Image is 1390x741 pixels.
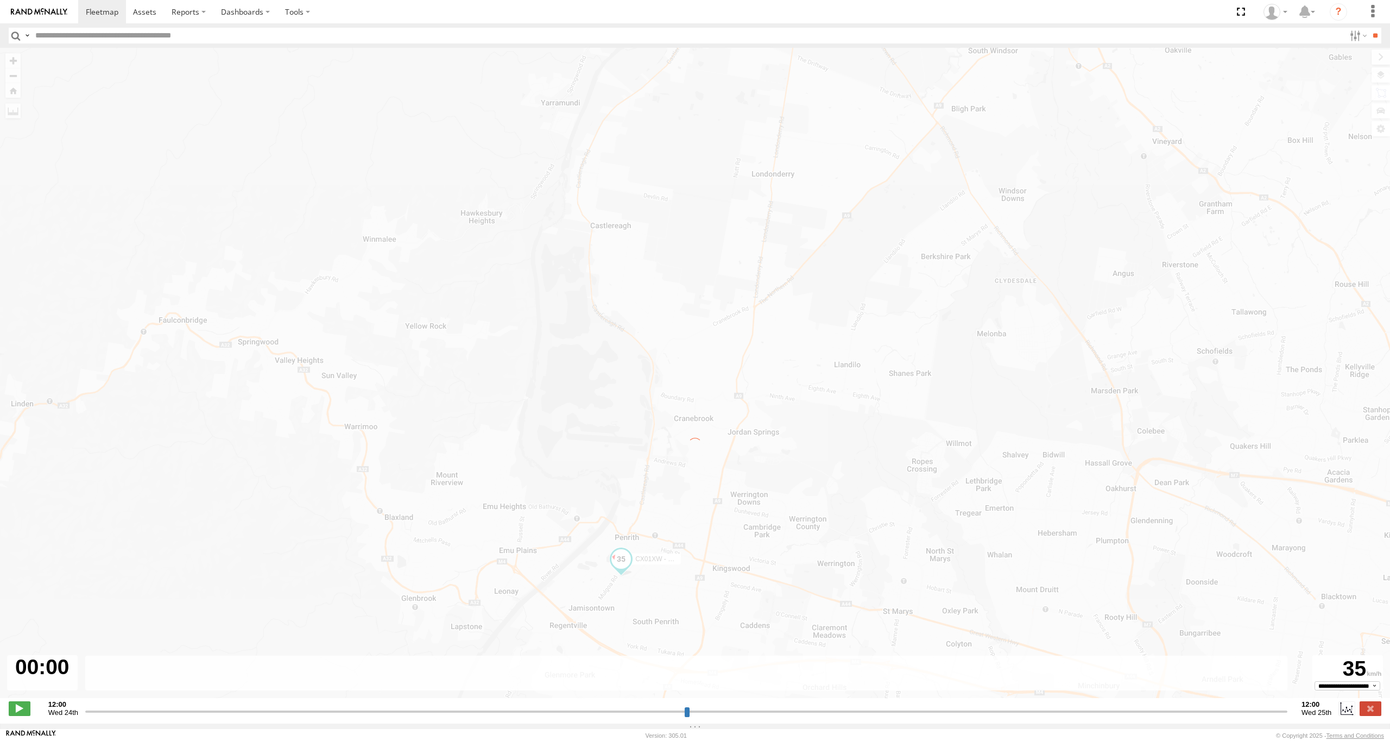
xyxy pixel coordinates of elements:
label: Search Filter Options [1345,28,1369,43]
span: Wed 24th [48,708,78,717]
div: © Copyright 2025 - [1276,732,1384,739]
label: Close [1360,701,1381,715]
span: Wed 25th [1301,708,1331,717]
div: Matthew Cuming [1260,4,1291,20]
label: Search Query [23,28,31,43]
i: ? [1330,3,1347,21]
a: Visit our Website [6,730,56,741]
label: Play/Stop [9,701,30,715]
div: 35 [1314,657,1381,681]
strong: 12:00 [48,700,78,708]
a: Terms and Conditions [1326,732,1384,739]
div: Version: 305.01 [646,732,687,739]
img: rand-logo.svg [11,8,67,16]
strong: 12:00 [1301,700,1331,708]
